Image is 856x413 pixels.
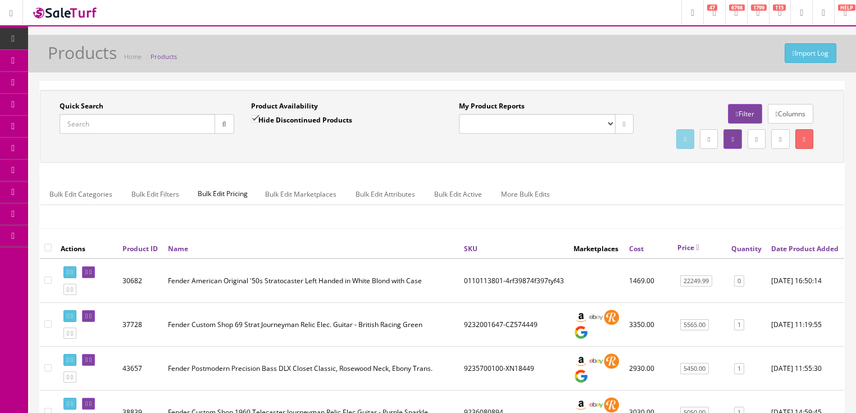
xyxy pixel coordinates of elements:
[163,347,459,391] td: Fender Postmodern Precision Bass DLX Closet Classic, Rosewood Neck, Ebony Trans.
[728,104,762,124] a: Filter
[122,183,188,205] a: Bulk Edit Filters
[785,43,836,63] a: Import Log
[56,238,118,258] th: Actions
[168,244,188,253] a: Name
[729,4,745,11] span: 6798
[604,397,619,412] img: reverb
[163,258,459,303] td: Fender American Original '50s Stratocaster Left Handed in White Blond with Case
[838,4,855,11] span: HELP
[625,258,673,303] td: 1469.00
[122,244,158,253] a: Product ID
[459,258,569,303] td: 0110113801-4rf39874f397tyf43
[48,43,117,62] h1: Products
[573,397,589,412] img: amazon
[629,244,644,253] a: Cost
[767,258,844,303] td: 2022-06-23 16:50:14
[767,303,844,347] td: 2024-03-29 11:19:55
[680,275,712,287] a: 22249.99
[680,363,709,375] a: 5450.00
[734,363,744,375] a: 1
[464,244,477,253] a: SKU
[680,319,709,331] a: 5565.00
[573,310,589,325] img: amazon
[31,5,99,20] img: SaleTurf
[604,353,619,369] img: reverb
[459,303,569,347] td: 9232001647-CZ574449
[734,319,744,331] a: 1
[60,114,215,134] input: Search
[589,397,604,412] img: ebay
[118,347,163,391] td: 43657
[731,244,762,253] a: Quantity
[604,310,619,325] img: reverb
[573,369,589,384] img: google_shopping
[625,347,673,391] td: 2930.00
[40,183,121,205] a: Bulk Edit Categories
[589,310,604,325] img: ebay
[118,258,163,303] td: 30682
[773,4,786,11] span: 115
[118,303,163,347] td: 37728
[677,243,699,252] a: Price
[251,101,318,111] label: Product Availability
[625,303,673,347] td: 3350.00
[492,183,559,205] a: More Bulk Edits
[251,115,258,122] input: Hide Discontinued Products
[768,104,813,124] a: Columns
[751,4,767,11] span: 1799
[60,101,103,111] label: Quick Search
[573,353,589,369] img: amazon
[347,183,424,205] a: Bulk Edit Attributes
[425,183,491,205] a: Bulk Edit Active
[163,303,459,347] td: Fender Custom Shop 69 Strat Journeyman Relic Elec. Guitar - British Racing Green
[124,52,142,61] a: Home
[256,183,345,205] a: Bulk Edit Marketplaces
[573,325,589,340] img: google_shopping
[459,101,525,111] label: My Product Reports
[151,52,177,61] a: Products
[734,275,744,287] a: 0
[771,244,839,253] a: Date Product Added
[189,183,256,205] span: Bulk Edit Pricing
[251,114,352,125] label: Hide Discontinued Products
[707,4,717,11] span: 47
[589,353,604,369] img: ebay
[459,347,569,391] td: 9235700100-XN18449
[569,238,625,258] th: Marketplaces
[767,347,844,391] td: 2025-08-25 11:55:30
